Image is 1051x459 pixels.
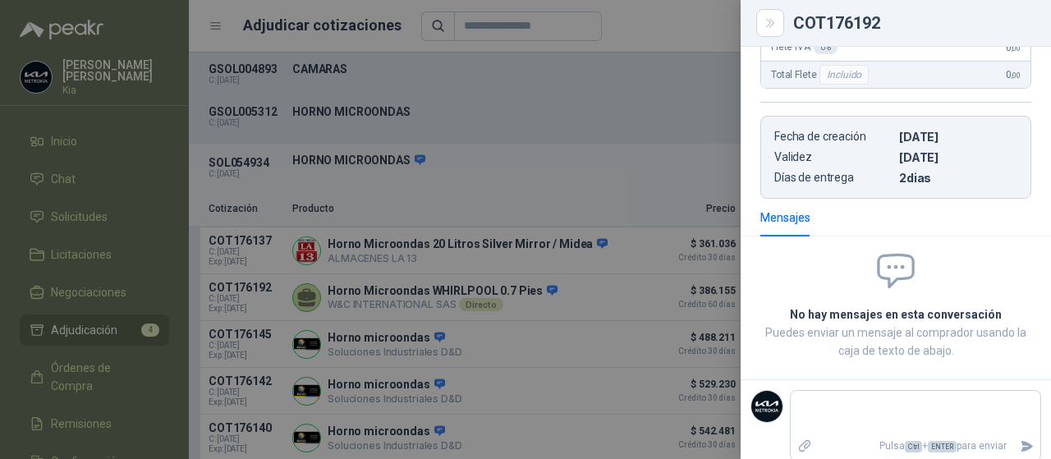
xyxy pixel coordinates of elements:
span: ,00 [1011,44,1021,53]
span: Flete IVA [771,41,838,54]
span: ,00 [1011,71,1021,80]
p: [DATE] [899,150,1017,164]
p: Fecha de creación [774,130,893,144]
span: 0 [1006,69,1021,80]
p: 2 dias [899,171,1017,185]
div: 0 % [814,41,838,54]
p: Puedes enviar un mensaje al comprador usando la caja de texto de abajo. [760,324,1031,360]
img: Company Logo [751,391,783,422]
div: Mensajes [760,209,810,227]
span: 0 [1006,42,1021,53]
p: Días de entrega [774,171,893,185]
span: Total Flete [771,65,872,85]
div: Incluido [819,65,869,85]
button: Close [760,13,780,33]
div: COT176192 [793,15,1031,31]
h2: No hay mensajes en esta conversación [760,305,1031,324]
p: Validez [774,150,893,164]
span: Ctrl [905,441,922,452]
p: [DATE] [899,130,1017,144]
span: ENTER [928,441,957,452]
